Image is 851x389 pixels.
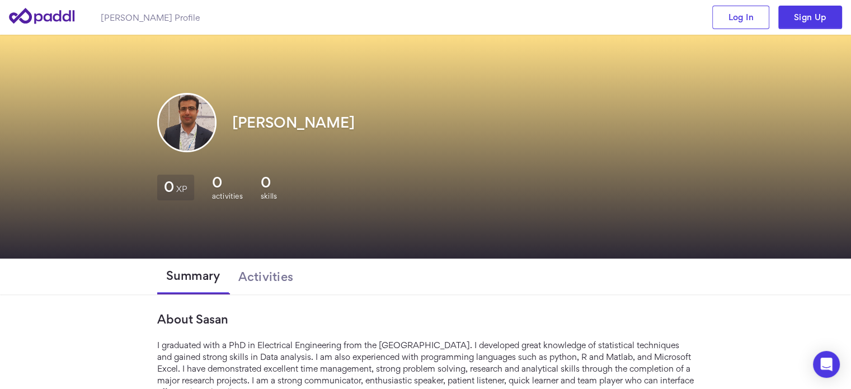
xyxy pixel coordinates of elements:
a: Sign Up [778,6,842,29]
div: Open Intercom Messenger [813,351,840,378]
div: tabs [157,259,694,294]
span: 0 [212,175,222,191]
span: Summary [166,269,220,282]
img: Sasan Gholami [159,95,215,151]
span: Activities [238,270,293,283]
span: 0 [261,175,271,191]
h3: About Sasan [157,312,694,326]
h1: [PERSON_NAME] Profile [101,12,200,24]
a: Log In [712,6,769,29]
span: 0 [164,181,174,192]
small: XP [176,186,187,192]
span: activities [212,192,243,200]
span: skills [261,192,277,200]
h1: [PERSON_NAME] [232,115,355,131]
